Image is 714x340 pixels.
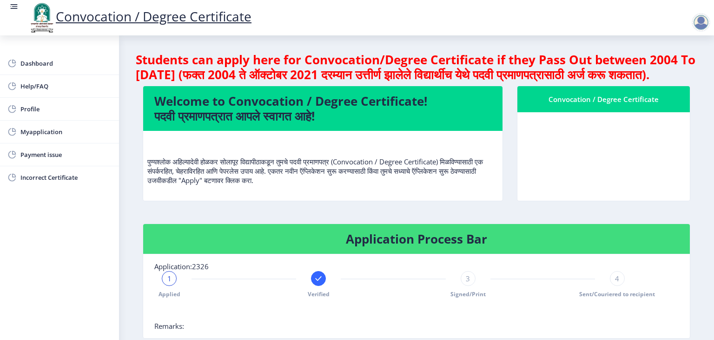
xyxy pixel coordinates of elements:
[154,321,184,331] span: Remarks:
[167,274,172,283] span: 1
[20,81,112,92] span: Help/FAQ
[154,94,491,123] h4: Welcome to Convocation / Degree Certificate! पदवी प्रमाणपत्रात आपले स्वागत आहे!
[308,290,330,298] span: Verified
[529,94,679,105] div: Convocation / Degree Certificate
[20,172,112,183] span: Incorrect Certificate
[147,138,498,185] p: पुण्यश्लोक अहिल्यादेवी होळकर सोलापूर विद्यापीठाकडून तुमचे पदवी प्रमाणपत्र (Convocation / Degree C...
[615,274,619,283] span: 4
[20,58,112,69] span: Dashboard
[20,126,112,137] span: Myapplication
[28,7,251,25] a: Convocation / Degree Certificate
[579,290,655,298] span: Sent/Couriered to recipient
[20,149,112,160] span: Payment issue
[136,52,697,82] h4: Students can apply here for Convocation/Degree Certificate if they Pass Out between 2004 To [DATE...
[450,290,486,298] span: Signed/Print
[28,2,56,34] img: logo
[154,262,209,271] span: Application:2326
[159,290,180,298] span: Applied
[20,103,112,115] span: Profile
[154,231,679,246] h4: Application Process Bar
[466,274,470,283] span: 3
